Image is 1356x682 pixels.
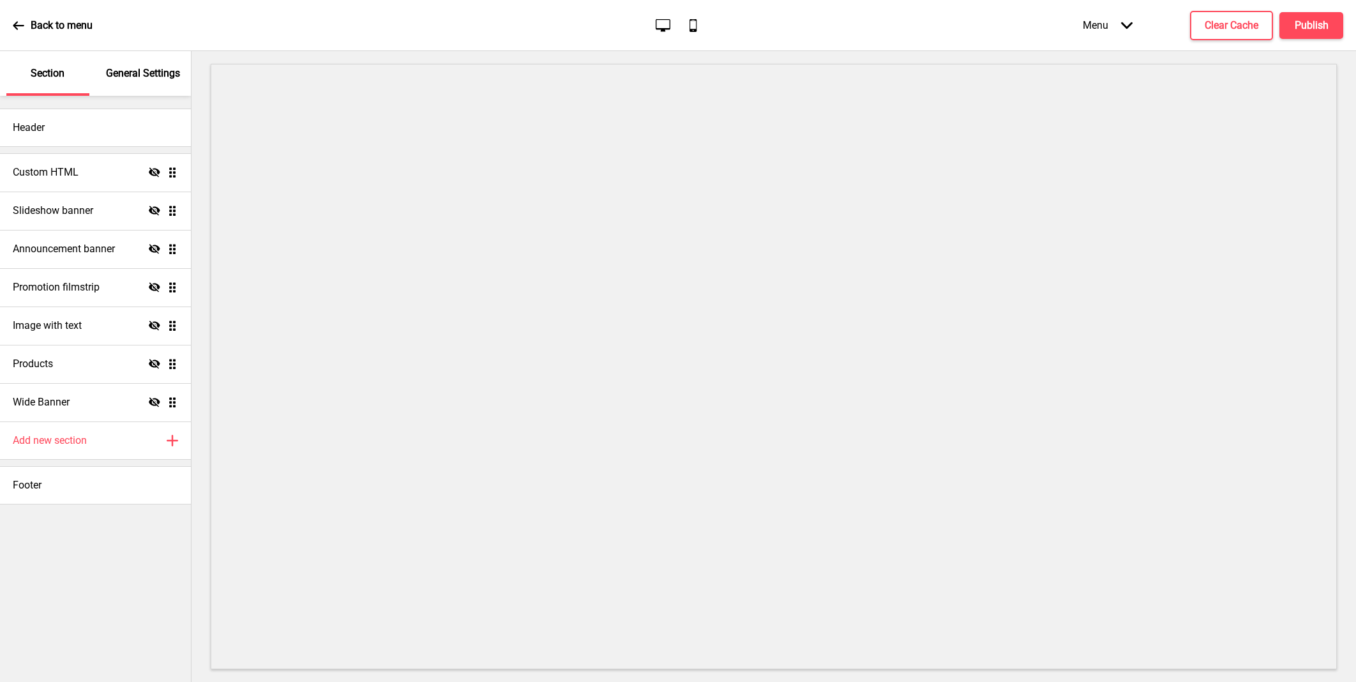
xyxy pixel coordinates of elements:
h4: Products [13,357,53,371]
h4: Publish [1295,19,1329,33]
h4: Promotion filmstrip [13,280,100,294]
h4: Clear Cache [1205,19,1258,33]
a: Back to menu [13,8,93,43]
h4: Announcement banner [13,242,115,256]
button: Clear Cache [1190,11,1273,40]
div: Menu [1070,6,1145,44]
p: Back to menu [31,19,93,33]
p: Section [31,66,64,80]
h4: Footer [13,478,41,492]
h4: Custom HTML [13,165,79,179]
h4: Slideshow banner [13,204,93,218]
h4: Wide Banner [13,395,70,409]
button: Publish [1279,12,1343,39]
p: General Settings [106,66,180,80]
h4: Header [13,121,45,135]
h4: Add new section [13,434,87,448]
h4: Image with text [13,319,82,333]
